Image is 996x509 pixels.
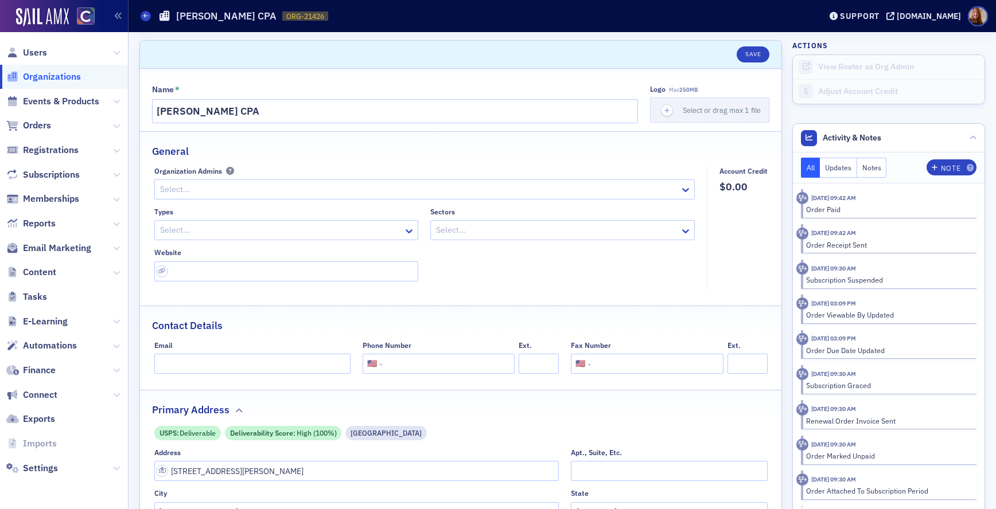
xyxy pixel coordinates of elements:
time: 3/8/2025 09:30 AM [811,264,856,272]
a: Subscriptions [6,169,80,181]
div: Logo [650,85,666,93]
time: 1/7/2025 09:30 AM [811,405,856,413]
span: Email Marketing [23,242,91,254]
span: 250MB [679,86,698,93]
span: Deliverability Score : [230,428,297,438]
img: SailAMX [16,8,69,26]
button: Updates [820,158,857,178]
time: 3/11/2025 09:42 AM [811,194,856,202]
span: Settings [23,462,58,475]
div: Order Marked Unpaid [806,451,968,461]
a: Adjust Account Credit [793,79,985,104]
span: Organizations [23,71,81,83]
div: City [154,489,167,498]
a: Finance [6,364,56,377]
div: Phone Number [363,341,411,350]
div: Commercial Street [345,426,427,440]
div: Email [154,341,173,350]
img: SailAMX [77,7,95,25]
div: Deliverability Score: High (100%) [225,426,341,440]
span: Registrations [23,144,79,156]
span: Memberships [23,193,79,205]
button: Save [737,46,769,62]
h2: Primary Address [152,402,229,417]
time: 1/7/2025 09:30 AM [811,475,856,483]
span: ORG-21426 [286,11,324,21]
abbr: This field is required [175,85,180,93]
div: Apt., Suite, Etc. [571,448,622,457]
a: Email Marketing [6,242,91,254]
a: Connect [6,389,57,401]
div: Activity [796,228,808,240]
span: Max [669,86,698,93]
a: Reports [6,217,56,230]
time: 3/11/2025 09:42 AM [811,229,856,237]
button: Select or drag max 1 file [650,97,769,123]
div: Renewal Order Invoice Sent [806,416,968,426]
div: Activity [796,473,808,485]
h2: Contact Details [152,318,223,333]
div: Support [840,11,880,21]
span: Content [23,266,56,279]
a: View Homepage [69,7,95,27]
div: Activity [796,438,808,451]
span: Exports [23,413,55,425]
span: Connect [23,389,57,401]
div: Name [152,85,174,95]
div: Order Due Date Updated [806,345,968,355]
div: Subscription Graced [806,380,968,390]
a: Events & Products [6,95,99,108]
a: Organizations [6,71,81,83]
span: Imports [23,437,57,450]
span: USPS : [159,428,180,438]
span: Reports [23,217,56,230]
span: Profile [968,6,988,26]
a: Memberships [6,193,79,205]
a: Content [6,266,56,279]
div: 🇺🇸 [575,358,585,370]
span: Tasks [23,291,47,303]
div: Ext. [519,341,532,350]
div: Note [941,165,960,171]
span: Subscriptions [23,169,80,181]
a: Settings [6,462,58,475]
span: Users [23,46,47,59]
div: Website [154,248,181,257]
div: Activity [796,297,808,310]
a: Orders [6,119,51,132]
time: 1/7/2025 03:09 PM [811,334,856,342]
span: Finance [23,364,56,377]
a: Imports [6,437,57,450]
div: Activity [796,263,808,275]
div: Fax Number [571,341,611,350]
a: Tasks [6,291,47,303]
div: Order Viewable By Updated [806,310,968,320]
span: Automations [23,339,77,352]
div: Activity [796,192,808,204]
h4: Actions [792,40,828,50]
a: Registrations [6,144,79,156]
h1: [PERSON_NAME] CPA [176,9,277,23]
div: Organization Admins [154,167,222,175]
div: Address [154,448,181,457]
span: Activity & Notes [823,132,881,144]
time: 1/7/2025 09:30 AM [811,370,856,378]
span: E-Learning [23,315,68,328]
button: [DOMAIN_NAME] [886,12,965,20]
div: [DOMAIN_NAME] [897,11,961,21]
span: Events & Products [23,95,99,108]
a: E-Learning [6,315,68,328]
time: 1/7/2025 09:30 AM [811,440,856,448]
div: 🇺🇸 [367,358,377,370]
button: Notes [857,158,887,178]
h2: General [152,144,189,159]
span: $0.00 [719,179,768,194]
time: 1/7/2025 03:09 PM [811,299,856,307]
span: Select or drag max 1 file [683,105,761,115]
div: USPS: Deliverable [154,426,221,440]
a: Automations [6,339,77,352]
div: Order Paid [806,204,968,214]
div: Ext. [727,341,741,350]
div: Activity [796,333,808,345]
